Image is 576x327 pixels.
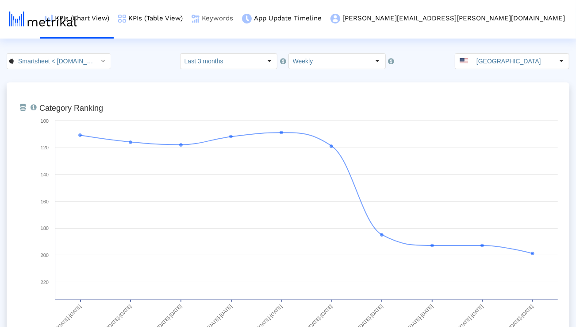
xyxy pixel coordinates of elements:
img: keywords.png [192,15,200,23]
tspan: Category Ranking [39,104,103,113]
text: 160 [41,199,49,204]
text: 180 [41,226,49,231]
text: 200 [41,253,49,258]
text: 120 [41,145,49,150]
div: Select [96,54,111,69]
img: my-account-menu-icon.png [330,14,340,23]
img: kpi-table-menu-icon.png [118,15,126,23]
div: Select [370,54,385,69]
text: 220 [41,280,49,285]
text: 140 [41,172,49,177]
div: Select [554,54,569,69]
img: app-update-menu-icon.png [242,14,252,23]
div: Select [262,54,277,69]
text: 100 [41,118,49,124]
img: metrical-logo-light.png [9,12,77,27]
